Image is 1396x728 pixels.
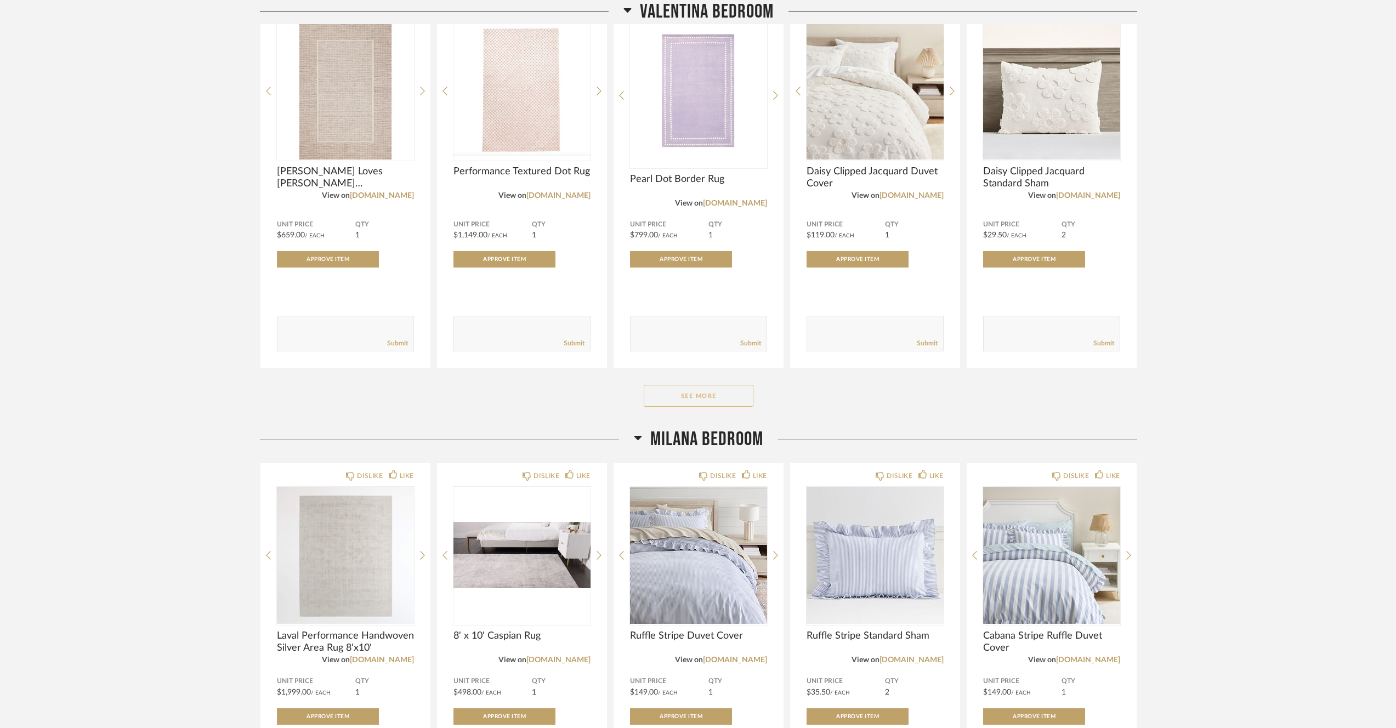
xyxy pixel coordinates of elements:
[483,257,526,262] span: Approve Item
[1013,257,1055,262] span: Approve Item
[483,714,526,719] span: Approve Item
[675,656,703,664] span: View on
[983,22,1120,160] img: undefined
[710,470,736,481] div: DISLIKE
[453,689,481,696] span: $498.00
[307,257,349,262] span: Approve Item
[453,166,591,178] span: Performance Textured Dot Rug
[307,714,349,719] span: Approve Item
[277,22,414,160] img: undefined
[660,257,702,262] span: Approve Item
[322,656,350,664] span: View on
[983,251,1085,268] button: Approve Item
[357,470,383,481] div: DISLIKE
[277,677,355,686] span: Unit Price
[675,200,703,207] span: View on
[807,251,909,268] button: Approve Item
[929,470,944,481] div: LIKE
[498,656,526,664] span: View on
[400,470,414,481] div: LIKE
[532,231,536,239] span: 1
[277,487,414,624] img: undefined
[1028,192,1056,200] span: View on
[630,22,767,160] img: undefined
[277,231,305,239] span: $659.00
[983,487,1120,624] img: undefined
[453,487,591,624] img: undefined
[526,192,591,200] a: [DOMAIN_NAME]
[885,677,944,686] span: QTY
[807,630,944,642] span: Ruffle Stripe Standard Sham
[658,690,678,696] span: / Each
[807,708,909,725] button: Approve Item
[453,630,591,642] span: 8' x 10' Caspian Rug
[355,689,360,696] span: 1
[708,689,713,696] span: 1
[630,630,767,642] span: Ruffle Stripe Duvet Cover
[1062,231,1066,239] span: 2
[983,630,1120,654] span: Cabana Stripe Ruffle Duvet Cover
[350,656,414,664] a: [DOMAIN_NAME]
[453,231,487,239] span: $1,149.00
[453,251,555,268] button: Approve Item
[1062,689,1066,696] span: 1
[708,231,713,239] span: 1
[983,677,1062,686] span: Unit Price
[1056,656,1120,664] a: [DOMAIN_NAME]
[658,233,678,238] span: / Each
[1007,233,1026,238] span: / Each
[1011,690,1031,696] span: / Each
[644,385,753,407] button: See More
[355,220,414,229] span: QTY
[703,656,767,664] a: [DOMAIN_NAME]
[322,192,350,200] span: View on
[481,690,501,696] span: / Each
[630,173,767,185] span: Pearl Dot Border Rug
[532,220,591,229] span: QTY
[630,708,732,725] button: Approve Item
[983,231,1007,239] span: $29.50
[277,689,311,696] span: $1,999.00
[453,708,555,725] button: Approve Item
[1013,714,1055,719] span: Approve Item
[983,220,1062,229] span: Unit Price
[887,470,912,481] div: DISLIKE
[807,487,944,624] img: undefined
[1056,192,1120,200] a: [DOMAIN_NAME]
[836,257,879,262] span: Approve Item
[532,677,591,686] span: QTY
[277,630,414,654] span: Laval Performance Handwoven Silver Area Rug 8'x10'
[1106,470,1120,481] div: LIKE
[650,428,763,451] span: MILANA BEDROOM
[879,656,944,664] a: [DOMAIN_NAME]
[576,470,591,481] div: LIKE
[1063,470,1089,481] div: DISLIKE
[453,677,532,686] span: Unit Price
[708,220,767,229] span: QTY
[1093,339,1114,348] a: Submit
[1062,220,1120,229] span: QTY
[350,192,414,200] a: [DOMAIN_NAME]
[740,339,761,348] a: Submit
[534,470,559,481] div: DISLIKE
[983,166,1120,190] span: Daisy Clipped Jacquard Standard Sham
[807,689,830,696] span: $35.50
[983,689,1011,696] span: $149.00
[630,487,767,624] img: undefined
[885,231,889,239] span: 1
[498,192,526,200] span: View on
[753,470,767,481] div: LIKE
[355,231,360,239] span: 1
[630,677,708,686] span: Unit Price
[807,22,944,160] img: undefined
[630,689,658,696] span: $149.00
[807,231,835,239] span: $119.00
[487,233,507,238] span: / Each
[852,656,879,664] span: View on
[305,233,325,238] span: / Each
[564,339,584,348] a: Submit
[355,677,414,686] span: QTY
[387,339,408,348] a: Submit
[983,708,1085,725] button: Approve Item
[879,192,944,200] a: [DOMAIN_NAME]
